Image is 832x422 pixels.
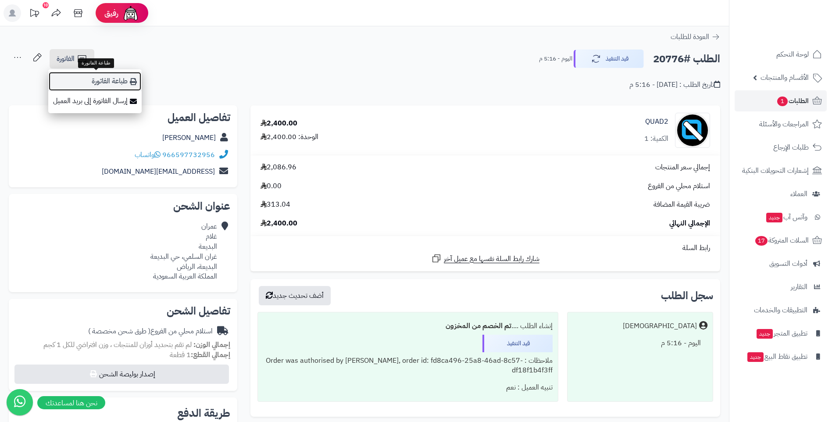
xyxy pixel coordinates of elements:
a: السلات المتروكة17 [735,230,827,251]
small: اليوم - 5:16 م [539,54,572,63]
button: أضف تحديث جديد [259,286,331,305]
a: طباعة الفاتورة [48,72,142,91]
span: جديد [766,213,782,222]
a: شارك رابط السلة نفسها مع عميل آخر [431,253,539,264]
span: إجمالي سعر المنتجات [655,162,710,172]
a: العودة للطلبات [671,32,720,42]
span: العملاء [790,188,807,200]
a: تطبيق المتجرجديد [735,323,827,344]
span: التقارير [791,281,807,293]
a: تحديثات المنصة [23,4,45,24]
span: السلات المتروكة [754,234,809,247]
a: واتساب [135,150,161,160]
div: إنشاء الطلب .... [263,318,553,335]
span: 2,086.96 [261,162,296,172]
strong: إجمالي الوزن: [193,340,230,350]
div: تاريخ الطلب : [DATE] - 5:16 م [629,80,720,90]
div: استلام محلي من الفروع [88,326,213,336]
span: إشعارات التحويلات البنكية [742,165,809,177]
span: 0.00 [261,181,282,191]
span: الطلبات [776,95,809,107]
a: التقارير [735,276,827,297]
div: 2,400.00 [261,118,297,129]
span: لوحة التحكم [776,48,809,61]
small: 1 قطعة [170,350,230,360]
b: تم الخصم من المخزون [446,321,511,331]
span: الفاتورة [57,54,75,64]
span: 313.04 [261,200,290,210]
div: عمران غلام البديعة غران السلمي، حي البديعة البديعة، الرياض المملكة العربية السعودية [150,222,217,282]
a: الطلبات1 [735,90,827,111]
span: أدوات التسويق [769,257,807,270]
span: جديد [757,329,773,339]
h3: سجل الطلب [661,290,713,301]
strong: إجمالي القطع: [191,350,230,360]
a: QUAD2 [645,117,668,127]
span: لم تقم بتحديد أوزان للمنتجات ، وزن افتراضي للكل 1 كجم [43,340,192,350]
a: لوحة التحكم [735,44,827,65]
span: شارك رابط السلة نفسها مع عميل آخر [444,254,539,264]
h2: تفاصيل الشحن [16,306,230,316]
a: أدوات التسويق [735,253,827,274]
div: 10 [43,2,49,8]
span: الإجمالي النهائي [669,218,710,229]
h2: عنوان الشحن [16,201,230,211]
span: تطبيق المتجر [756,327,807,340]
span: الأقسام والمنتجات [761,72,809,84]
span: ( طرق شحن مخصصة ) [88,326,150,336]
a: الفاتورة [50,49,94,68]
a: [EMAIL_ADDRESS][DOMAIN_NAME] [102,166,215,177]
div: طباعة الفاتورة [78,58,114,68]
h2: تفاصيل العميل [16,112,230,123]
span: التطبيقات والخدمات [754,304,807,316]
a: العملاء [735,183,827,204]
a: التطبيقات والخدمات [735,300,827,321]
a: إرسال الفاتورة إلى بريد العميل [48,91,142,111]
span: وآتس آب [765,211,807,223]
h2: طريقة الدفع [177,408,230,418]
a: 966597732956 [162,150,215,160]
a: إشعارات التحويلات البنكية [735,160,827,181]
span: 17 [755,236,768,246]
span: المراجعات والأسئلة [759,118,809,130]
span: جديد [747,352,764,362]
a: طلبات الإرجاع [735,137,827,158]
span: 2,400.00 [261,218,297,229]
img: no_image-90x90.png [675,113,710,148]
div: رابط السلة [254,243,717,253]
a: وآتس آبجديد [735,207,827,228]
span: العودة للطلبات [671,32,709,42]
div: الكمية: 1 [644,134,668,144]
span: تطبيق نقاط البيع [746,350,807,363]
div: الوحدة: 2,400.00 [261,132,318,142]
a: تطبيق نقاط البيعجديد [735,346,827,367]
div: قيد التنفيذ [482,335,553,352]
div: [DEMOGRAPHIC_DATA] [623,321,697,331]
h2: الطلب #20776 [653,50,720,68]
div: اليوم - 5:16 م [573,335,707,352]
a: [PERSON_NAME] [162,132,216,143]
span: ضريبة القيمة المضافة [653,200,710,210]
button: إصدار بوليصة الشحن [14,365,229,384]
span: طلبات الإرجاع [773,141,809,154]
span: 1 [777,97,788,106]
span: استلام محلي من الفروع [648,181,710,191]
span: رفيق [104,8,118,18]
button: قيد التنفيذ [574,50,644,68]
div: تنبيه العميل : نعم [263,379,553,396]
img: ai-face.png [122,4,139,22]
div: ملاحظات : Order was authorised by [PERSON_NAME], order id: fd8ca496-25a8-46ad-8c57-df18f1b4f3ff [263,352,553,379]
a: المراجعات والأسئلة [735,114,827,135]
